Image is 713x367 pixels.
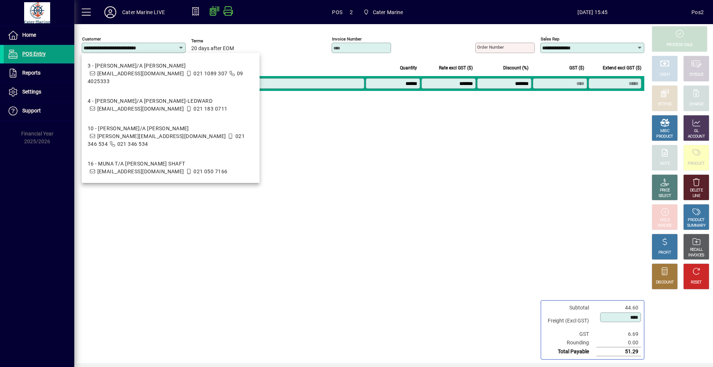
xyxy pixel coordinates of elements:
div: Cater Marine LIVE [122,6,165,18]
span: 021 346 534 [117,141,148,147]
span: 021 050 7166 [193,168,227,174]
span: Cater Marine [360,6,406,19]
div: RECALL [690,247,703,253]
span: GST ($) [569,64,584,72]
mat-label: Sales rep [541,36,559,42]
div: PROCESS SALE [667,42,693,48]
div: GL [694,128,699,134]
div: CHARGE [689,102,704,107]
span: Settings [22,89,41,95]
span: POS [332,6,342,18]
a: Support [4,102,74,120]
span: Discount (%) [503,64,528,72]
div: 4 - [PERSON_NAME]/A [PERSON_NAME]-LEDWARD [88,97,228,105]
a: Reports [4,64,74,82]
a: Settings [4,83,74,101]
span: 2 [350,6,353,18]
div: NOTE [660,161,670,167]
div: PRODUCT [656,134,673,140]
div: 10 - [PERSON_NAME]/A [PERSON_NAME] [88,125,254,132]
div: ACCOUNT [688,134,705,140]
span: Rate excl GST ($) [439,64,473,72]
div: 3 - [PERSON_NAME]/A [PERSON_NAME] [88,62,254,70]
div: PRICE [660,188,670,193]
div: MISC [660,128,669,134]
span: Reports [22,70,40,76]
mat-option: 4 - Amadis T/A LILY KOZMIAN-LEDWARD [82,91,260,119]
div: PRODUCT [688,161,704,167]
span: [PERSON_NAME][EMAIL_ADDRESS][DOMAIN_NAME] [97,133,226,139]
div: RESET [691,280,702,285]
mat-label: Order number [477,45,504,50]
div: HOLD [660,217,670,223]
div: Pos2 [691,6,704,18]
span: Extend excl GST ($) [603,64,641,72]
div: INVOICES [688,253,704,258]
div: EFTPOS [658,102,672,107]
td: 6.69 [596,330,641,338]
mat-option: 3 - SARRIE T/A ANTJE MULLER [82,56,260,91]
td: GST [544,330,596,338]
span: [EMAIL_ADDRESS][DOMAIN_NAME] [97,168,184,174]
span: [EMAIL_ADDRESS][DOMAIN_NAME] [97,71,184,76]
td: 44.60 [596,304,641,312]
td: Freight (Excl GST) [544,312,596,330]
div: PROFIT [658,250,671,256]
td: 0.00 [596,338,641,347]
div: SELECT [658,193,671,199]
mat-label: Customer [82,36,101,42]
span: Home [22,32,36,38]
mat-option: 10 - ILANDA T/A Mike Pratt [82,119,260,154]
div: DELETE [690,188,703,193]
span: Terms [191,39,236,43]
div: 16 - MUNA T/A [PERSON_NAME] SHAFT [88,160,228,168]
span: [EMAIL_ADDRESS][DOMAIN_NAME] [97,106,184,112]
span: Quantity [400,64,417,72]
span: POS Entry [22,51,46,57]
a: Home [4,26,74,45]
span: [DATE] 15:45 [494,6,692,18]
mat-option: 51 - Flashgirl T/A Warwick Tompkins [82,181,260,209]
div: CHEQUE [689,72,703,78]
span: Cater Marine [373,6,403,18]
div: SUMMARY [687,223,706,229]
td: Subtotal [544,304,596,312]
div: LINE [693,193,700,199]
button: Profile [98,6,122,19]
td: Rounding [544,338,596,347]
mat-option: 16 - MUNA T/A MALCOM SHAFT [82,154,260,181]
div: INVOICE [658,223,671,229]
div: PRODUCT [688,217,704,223]
span: 021 183 0711 [193,106,227,112]
span: Support [22,108,41,114]
span: 20 days after EOM [191,46,234,52]
div: DISCOUNT [656,280,674,285]
td: 51.29 [596,347,641,356]
mat-label: Invoice number [332,36,362,42]
span: 021 1089 307 [193,71,227,76]
div: CASH [660,72,670,78]
td: Total Payable [544,347,596,356]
